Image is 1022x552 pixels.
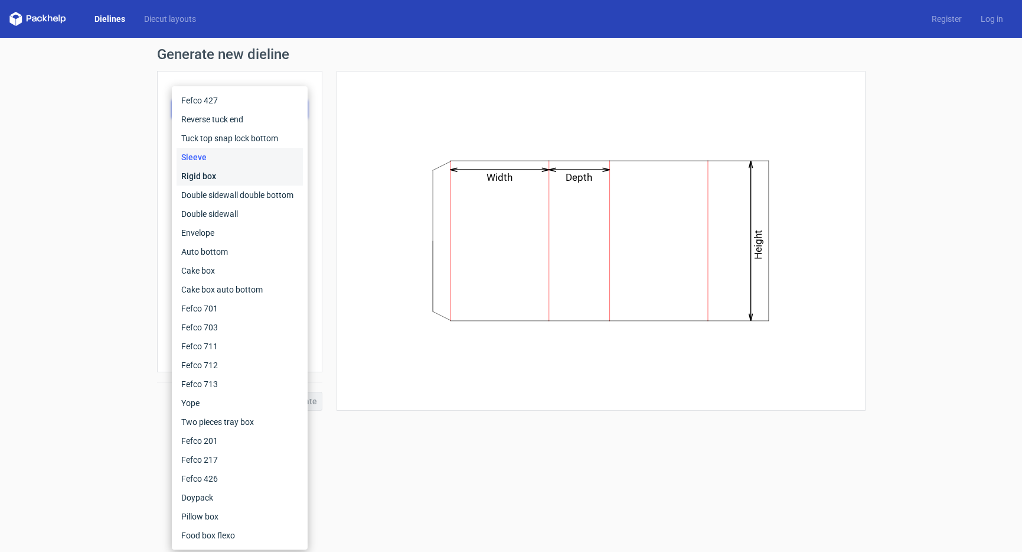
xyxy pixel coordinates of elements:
div: Auto bottom [177,242,303,261]
text: Height [752,230,764,259]
div: Rigid box [177,167,303,186]
div: Fefco 712 [177,356,303,375]
div: Fefco 426 [177,469,303,488]
a: Register [922,13,971,25]
div: Cake box auto bottom [177,280,303,299]
a: Diecut layouts [135,13,205,25]
div: Pillow box [177,507,303,526]
div: Fefco 711 [177,337,303,356]
div: Yope [177,394,303,413]
label: Product template [172,86,308,98]
div: Cake box [177,261,303,280]
h1: Generate new dieline [157,47,866,61]
div: Sleeve [177,148,303,167]
a: Log in [971,13,1013,25]
div: Food box flexo [177,526,303,545]
div: Two pieces tray box [177,413,303,431]
div: Reverse tuck end [177,110,303,129]
div: Fefco 217 [177,450,303,469]
div: Fefco 701 [177,299,303,318]
div: Fefco 713 [177,375,303,394]
div: Fefco 201 [177,431,303,450]
text: Depth [566,171,592,183]
div: Double sidewall [177,204,303,223]
a: Dielines [85,13,135,25]
div: Fefco 427 [177,91,303,110]
div: Fefco 703 [177,318,303,337]
div: Tuck top snap lock bottom [177,129,303,148]
div: Doypack [177,488,303,507]
div: Envelope [177,223,303,242]
div: Double sidewall double bottom [177,186,303,204]
text: Width [486,171,512,183]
